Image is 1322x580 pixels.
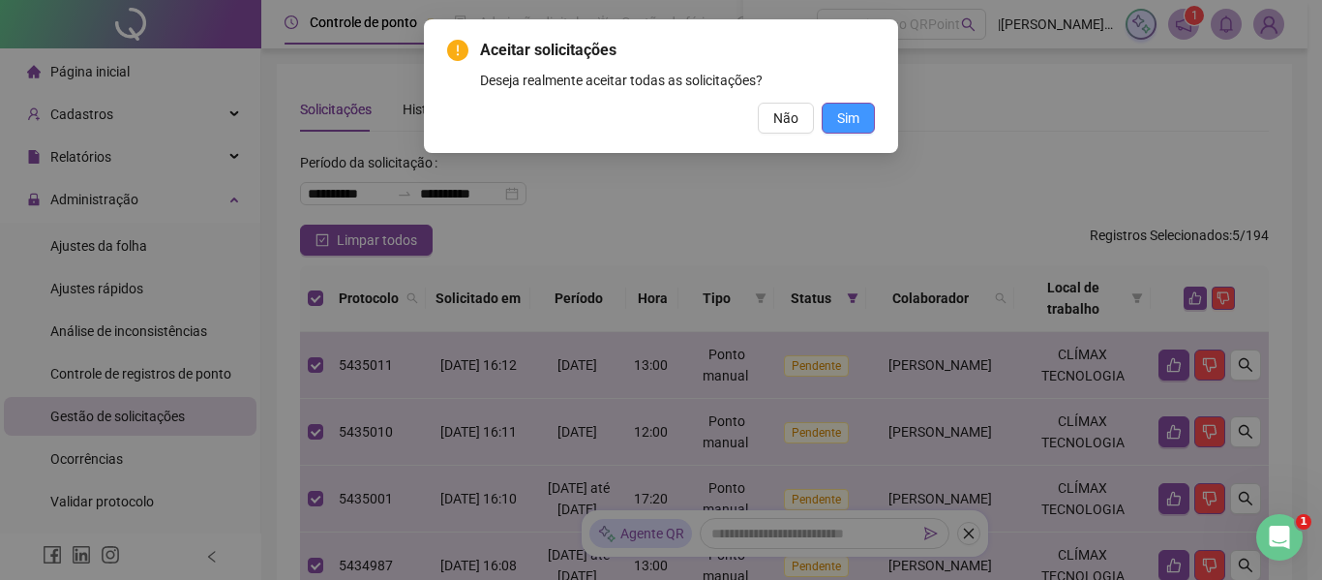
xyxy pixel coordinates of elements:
span: 1 [1296,514,1311,530]
iframe: Intercom live chat [1256,514,1303,561]
div: Deseja realmente aceitar todas as solicitações? [480,70,875,91]
span: exclamation-circle [447,40,468,61]
button: Não [758,103,814,134]
button: Sim [822,103,875,134]
span: Aceitar solicitações [480,39,875,62]
span: Não [773,107,798,129]
span: Sim [837,107,859,129]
